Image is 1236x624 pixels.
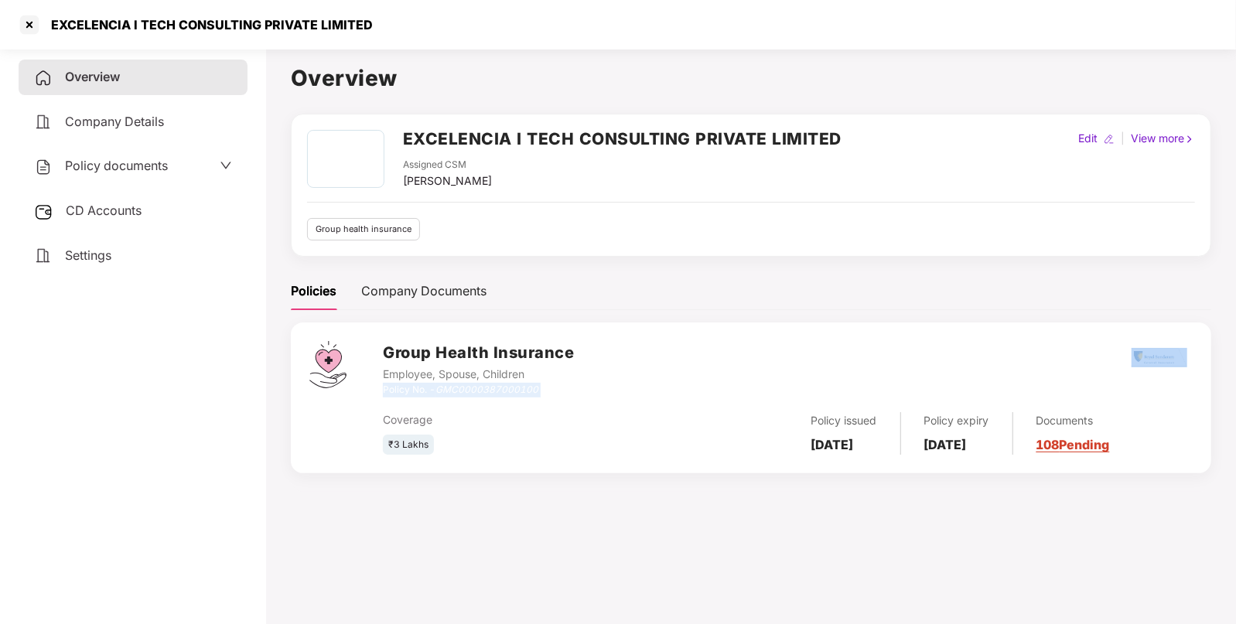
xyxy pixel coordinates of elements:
[811,412,877,429] div: Policy issued
[34,158,53,176] img: svg+xml;base64,PHN2ZyB4bWxucz0iaHR0cDovL3d3dy53My5vcmcvMjAwMC9zdmciIHdpZHRoPSIyNCIgaGVpZ2h0PSIyNC...
[1132,348,1187,367] img: rsi.png
[65,247,111,263] span: Settings
[383,435,434,455] div: ₹3 Lakhs
[361,281,487,301] div: Company Documents
[924,412,989,429] div: Policy expiry
[34,247,53,265] img: svg+xml;base64,PHN2ZyB4bWxucz0iaHR0cDovL3d3dy53My5vcmcvMjAwMC9zdmciIHdpZHRoPSIyNCIgaGVpZ2h0PSIyNC...
[309,341,347,388] img: svg+xml;base64,PHN2ZyB4bWxucz0iaHR0cDovL3d3dy53My5vcmcvMjAwMC9zdmciIHdpZHRoPSI0Ny43MTQiIGhlaWdodD...
[1036,437,1110,452] a: 108 Pending
[383,366,574,383] div: Employee, Spouse, Children
[435,384,538,395] i: GMC0000387000100
[403,158,492,172] div: Assigned CSM
[42,17,373,32] div: EXCELENCIA I TECH CONSULTING PRIVATE LIMITED
[383,341,574,365] h3: Group Health Insurance
[65,158,168,173] span: Policy documents
[403,172,492,189] div: [PERSON_NAME]
[811,437,854,452] b: [DATE]
[34,203,53,221] img: svg+xml;base64,PHN2ZyB3aWR0aD0iMjUiIGhlaWdodD0iMjQiIHZpZXdCb3g9IjAgMCAyNSAyNCIgZmlsbD0ibm9uZSIgeG...
[1104,134,1115,145] img: editIcon
[65,114,164,129] span: Company Details
[65,69,120,84] span: Overview
[403,126,842,152] h2: EXCELENCIA I TECH CONSULTING PRIVATE LIMITED
[291,281,336,301] div: Policies
[1075,130,1101,147] div: Edit
[383,383,574,397] div: Policy No. -
[1128,130,1198,147] div: View more
[34,69,53,87] img: svg+xml;base64,PHN2ZyB4bWxucz0iaHR0cDovL3d3dy53My5vcmcvMjAwMC9zdmciIHdpZHRoPSIyNCIgaGVpZ2h0PSIyNC...
[66,203,142,218] span: CD Accounts
[1118,130,1128,147] div: |
[383,411,653,428] div: Coverage
[220,159,232,172] span: down
[1036,412,1110,429] div: Documents
[307,218,420,240] div: Group health insurance
[34,113,53,131] img: svg+xml;base64,PHN2ZyB4bWxucz0iaHR0cDovL3d3dy53My5vcmcvMjAwMC9zdmciIHdpZHRoPSIyNCIgaGVpZ2h0PSIyNC...
[291,61,1211,95] h1: Overview
[924,437,967,452] b: [DATE]
[1184,134,1195,145] img: rightIcon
